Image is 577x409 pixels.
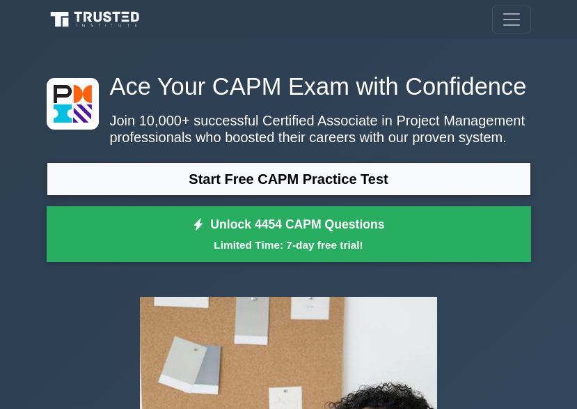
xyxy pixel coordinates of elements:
[492,6,531,33] button: Toggle navigation
[47,162,531,196] a: Start Free CAPM Practice Test
[47,72,531,101] h1: Ace Your CAPM Exam with Confidence
[47,206,531,262] a: Unlock 4454 CAPM QuestionsLimited Time: 7-day free trial!
[47,112,531,146] p: Join 10,000+ successful Certified Associate in Project Management professionals who boosted their...
[64,237,514,253] small: Limited Time: 7-day free trial!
